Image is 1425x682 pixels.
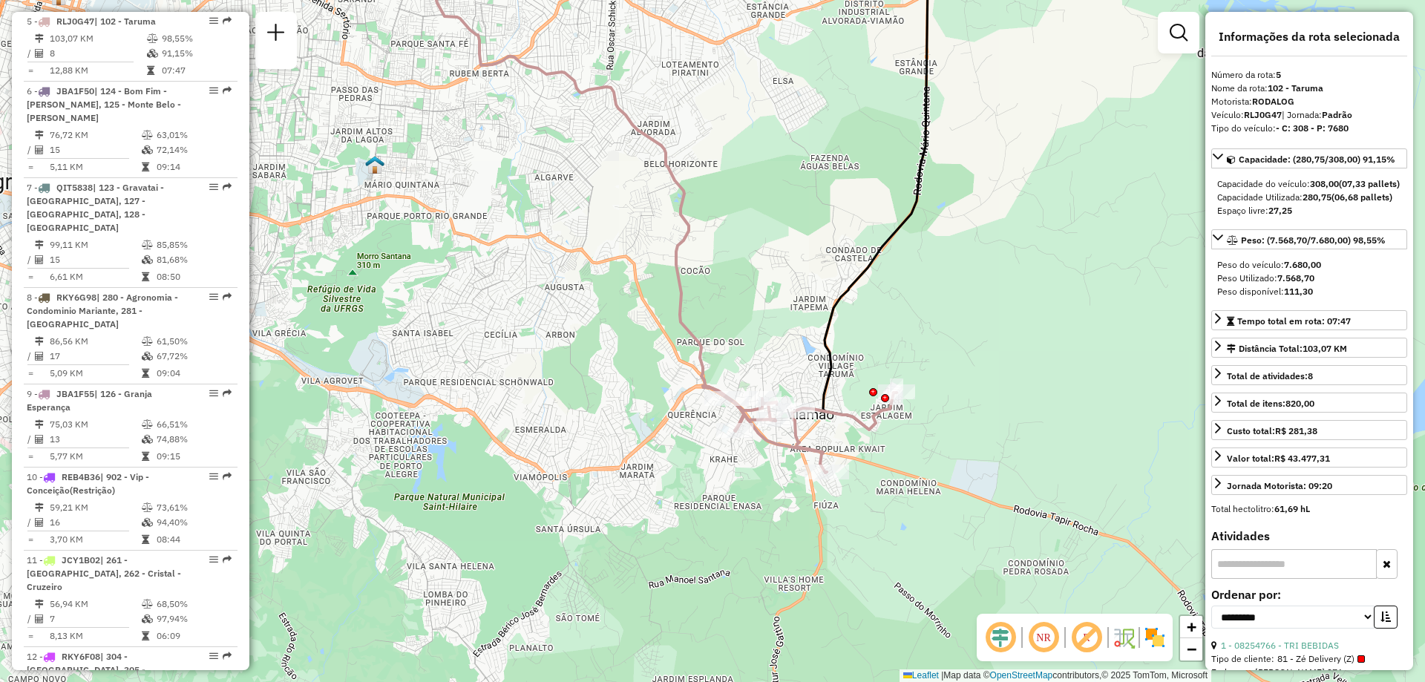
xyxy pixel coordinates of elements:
td: 73,61% [156,500,231,515]
a: Exibir filtros [1164,18,1193,47]
i: Distância Total [35,337,44,346]
span: QIT5838 [56,182,93,193]
em: Rota exportada [223,472,232,481]
button: Ordem crescente [1374,606,1398,629]
span: 6 - [27,85,181,123]
i: % de utilização do peso [142,240,153,249]
td: = [27,63,34,78]
strong: Padrão [1322,109,1352,120]
i: % de utilização da cubagem [147,49,158,58]
div: Espaço livre: [1217,204,1401,217]
td: 68,50% [156,597,231,611]
td: 5,09 KM [49,366,141,381]
td: = [27,449,34,464]
div: Peso Utilizado: [1217,272,1401,285]
td: = [27,366,34,381]
span: Peso do veículo: [1217,259,1321,270]
td: 3,70 KM [49,532,141,547]
strong: RODALOG [1252,96,1294,107]
a: Capacidade: (280,75/308,00) 91,15% [1211,148,1407,168]
td: 61,50% [156,334,231,349]
a: Jornada Motorista: 09:20 [1211,475,1407,495]
em: Opções [209,472,218,481]
em: Opções [209,389,218,398]
div: Tipo do veículo: [1211,122,1407,135]
td: 8,13 KM [49,629,141,643]
i: % de utilização do peso [142,131,153,140]
td: = [27,629,34,643]
strong: 5 [1276,69,1281,80]
i: Total de Atividades [35,352,44,361]
span: + [1187,617,1196,636]
span: | [941,670,943,681]
strong: R$ 43.477,31 [1274,453,1330,464]
strong: (07,33 pallets) [1339,178,1400,189]
em: Rota exportada [223,652,232,660]
strong: 308,00 [1310,178,1339,189]
div: Nome da rota: [1211,82,1407,95]
span: 81 - Zé Delivery (Z) [1277,652,1365,666]
i: % de utilização da cubagem [142,518,153,527]
strong: 7.680,00 [1284,259,1321,270]
a: Leaflet [903,670,939,681]
strong: 8 [1308,370,1313,381]
td: 56,94 KM [49,597,141,611]
i: Distância Total [35,420,44,429]
div: Custo total: [1227,424,1317,438]
td: = [27,269,34,284]
td: 63,01% [156,128,231,142]
td: 91,15% [161,46,232,61]
em: Opções [209,16,218,25]
a: Total de itens:820,00 [1211,393,1407,413]
i: Total de Atividades [35,145,44,154]
em: Rota exportada [223,16,232,25]
td: / [27,611,34,626]
i: Total de Atividades [35,435,44,444]
i: Total de Atividades [35,255,44,264]
td: 15 [49,142,141,157]
td: 5,77 KM [49,449,141,464]
i: % de utilização da cubagem [142,435,153,444]
img: Exibir/Ocultar setores [1143,626,1167,649]
span: 10 - [27,471,149,496]
i: % de utilização da cubagem [142,255,153,264]
span: RKY6G98 [56,292,96,303]
div: Peso disponível: [1217,285,1401,298]
i: % de utilização do peso [142,337,153,346]
img: 712 UDC Light Floresta [365,155,384,174]
i: % de utilização do peso [147,34,158,43]
span: Total de atividades: [1227,370,1313,381]
span: 9 - [27,388,152,413]
td: 75,03 KM [49,417,141,432]
td: 09:15 [156,449,231,464]
em: Rota exportada [223,555,232,564]
span: 11 - [27,554,181,592]
td: 76,72 KM [49,128,141,142]
i: Distância Total [35,240,44,249]
i: Tempo total em rota [142,452,149,461]
i: Tempo total em rota [147,66,154,75]
a: Peso: (7.568,70/7.680,00) 98,55% [1211,229,1407,249]
a: Tempo total em rota: 07:47 [1211,310,1407,330]
i: % de utilização da cubagem [142,145,153,154]
a: OpenStreetMap [990,670,1053,681]
i: Tempo total em rota [142,369,149,378]
a: Total de atividades:8 [1211,365,1407,385]
div: Veículo: [1211,108,1407,122]
td: 15 [49,252,141,267]
em: Opções [209,183,218,191]
span: Peso: (7.568,70/7.680,00) 98,55% [1241,235,1386,246]
td: 99,11 KM [49,237,141,252]
span: 7 - [27,182,164,233]
strong: 27,25 [1268,205,1292,216]
div: Peso: (7.568,70/7.680,00) 98,55% [1211,252,1407,304]
span: | 123 - Gravatai - [GEOGRAPHIC_DATA], 127 - [GEOGRAPHIC_DATA], 128 - [GEOGRAPHIC_DATA] [27,182,164,233]
i: Distância Total [35,34,44,43]
td: 74,88% [156,432,231,447]
div: Número da rota: [1211,68,1407,82]
span: | 261 - [GEOGRAPHIC_DATA], 262 - Cristal - Cruzeiro [27,554,181,592]
i: Total de Atividades [35,518,44,527]
em: Opções [209,292,218,301]
img: Fluxo de ruas [1112,626,1136,649]
td: 98,55% [161,31,232,46]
